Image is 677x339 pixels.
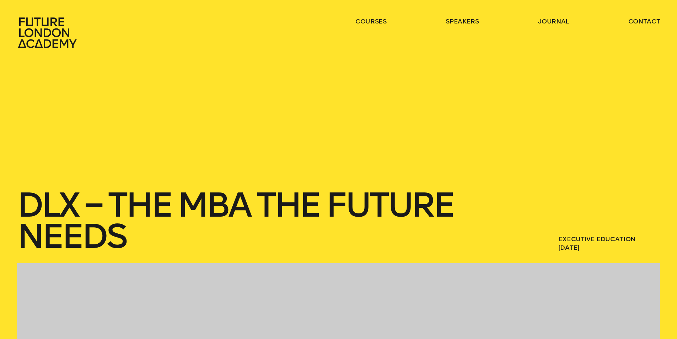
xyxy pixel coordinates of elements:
[17,189,491,252] h1: DLX – The MBA the future needs
[446,17,479,26] a: speakers
[559,243,660,252] span: [DATE]
[538,17,569,26] a: journal
[628,17,660,26] a: contact
[559,235,635,243] a: Executive Education
[355,17,387,26] a: courses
